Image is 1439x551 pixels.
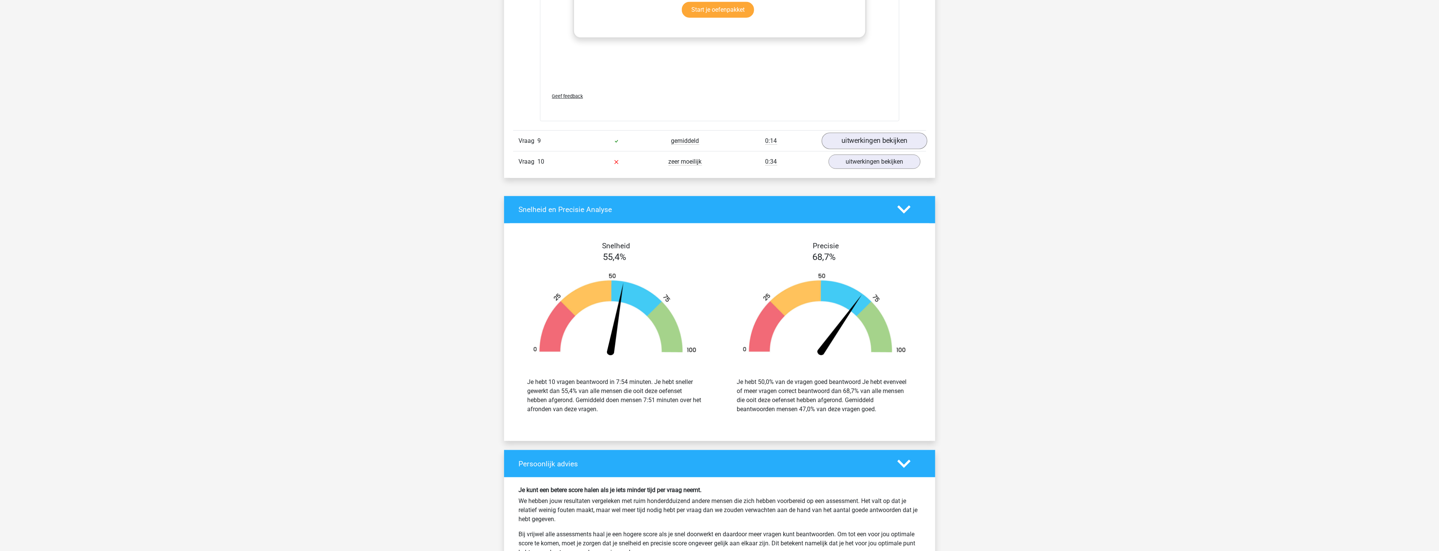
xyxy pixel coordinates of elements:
[728,241,924,250] h4: Precisie
[821,133,927,149] a: uitwerkingen bekijken
[519,205,886,214] h4: Snelheid en Precisie Analyse
[519,486,921,494] h6: Je kunt een betere score halen als je iets minder tijd per vraag neemt.
[765,137,777,145] span: 0:14
[829,155,921,169] a: uitwerkingen bekijken
[737,378,912,414] div: Je hebt 50,0% van de vragen goed beantwoord Je hebt evenveel of meer vragen correct beantwoord da...
[765,158,777,166] span: 0:34
[519,460,886,468] h4: Persoonlijk advies
[519,136,538,145] span: Vraag
[519,157,538,166] span: Vraag
[731,273,918,359] img: 69.37547a6fd988.png
[519,497,921,524] p: We hebben jouw resultaten vergeleken met ruim honderdduizend andere mensen die zich hebben voorbe...
[538,158,545,165] span: 10
[552,93,583,99] span: Geef feedback
[522,273,708,359] img: 55.29014c7fce35.png
[519,241,714,250] h4: Snelheid
[669,158,702,166] span: zeer moeilijk
[813,252,836,262] span: 68,7%
[671,137,699,145] span: gemiddeld
[682,2,754,18] a: Start je oefenpakket
[603,252,627,262] span: 55,4%
[538,137,541,144] span: 9
[528,378,702,414] div: Je hebt 10 vragen beantwoord in 7:54 minuten. Je hebt sneller gewerkt dan 55,4% van alle mensen d...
